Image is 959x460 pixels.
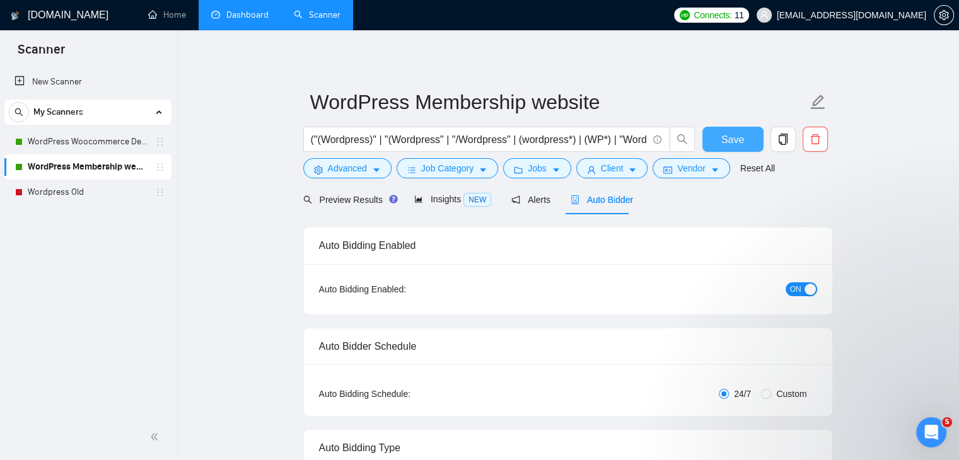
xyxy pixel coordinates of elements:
[514,165,523,175] span: folder
[803,134,827,145] span: delete
[28,154,148,180] a: WordPress Membership website
[942,417,952,427] span: 5
[155,187,165,197] span: holder
[28,129,148,154] a: WordPress Woocommerce Developer
[552,165,561,175] span: caret-down
[9,102,29,122] button: search
[388,193,399,205] div: Tooltip anchor
[663,165,672,175] span: idcard
[148,9,186,20] a: homeHome
[628,165,637,175] span: caret-down
[680,10,690,20] img: upwork-logo.png
[511,195,550,205] span: Alerts
[916,417,946,447] iframe: Intercom live chat
[771,134,795,145] span: copy
[511,195,520,204] span: notification
[601,161,624,175] span: Client
[33,100,83,125] span: My Scanners
[319,387,485,401] div: Auto Bidding Schedule:
[528,161,547,175] span: Jobs
[314,165,323,175] span: setting
[8,40,75,67] span: Scanner
[803,127,828,152] button: delete
[28,180,148,205] a: Wordpress Old
[463,193,491,207] span: NEW
[155,162,165,172] span: holder
[4,69,171,95] li: New Scanner
[407,165,416,175] span: bars
[303,195,394,205] span: Preview Results
[421,161,474,175] span: Job Category
[571,195,579,204] span: robot
[414,194,491,204] span: Insights
[397,158,498,178] button: barsJob Categorycaret-down
[711,165,719,175] span: caret-down
[503,158,571,178] button: folderJobscaret-down
[653,158,729,178] button: idcardVendorcaret-down
[414,195,423,204] span: area-chart
[934,10,953,20] span: setting
[319,328,817,364] div: Auto Bidder Schedule
[328,161,367,175] span: Advanced
[576,158,648,178] button: userClientcaret-down
[319,282,485,296] div: Auto Bidding Enabled:
[934,5,954,25] button: setting
[294,9,340,20] a: searchScanner
[670,127,695,152] button: search
[4,100,171,205] li: My Scanners
[303,158,392,178] button: settingAdvancedcaret-down
[934,10,954,20] a: setting
[150,430,163,443] span: double-left
[702,127,764,152] button: Save
[740,161,775,175] a: Reset All
[721,132,744,147] span: Save
[155,137,165,147] span: holder
[303,195,312,204] span: search
[311,132,648,147] input: Search Freelance Jobs...
[790,282,801,296] span: ON
[319,227,817,263] div: Auto Bidding Enabled
[653,135,661,144] span: info-circle
[729,387,756,401] span: 24/7
[11,6,20,26] img: logo
[310,86,807,118] input: Scanner name...
[735,8,744,22] span: 11
[760,11,769,20] span: user
[372,165,381,175] span: caret-down
[479,165,487,175] span: caret-down
[211,9,269,20] a: dashboardDashboard
[771,387,811,401] span: Custom
[587,165,596,175] span: user
[571,195,633,205] span: Auto Bidder
[670,134,694,145] span: search
[15,69,161,95] a: New Scanner
[810,94,826,110] span: edit
[694,8,731,22] span: Connects:
[9,108,28,117] span: search
[770,127,796,152] button: copy
[677,161,705,175] span: Vendor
